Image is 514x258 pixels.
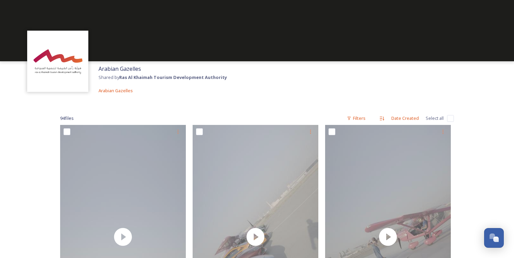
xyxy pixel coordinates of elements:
[31,34,85,88] img: Logo_RAKTDA_RGB-01.png
[388,112,422,125] div: Date Created
[484,228,504,248] button: Open Chat
[60,115,74,122] span: 94 file s
[426,115,444,122] span: Select all
[99,65,141,72] span: Arabian Gazelles
[99,74,227,80] span: Shared by
[99,86,133,95] a: Arabian Gazelles
[99,87,133,94] span: Arabian Gazelles
[119,74,227,80] strong: Ras Al Khaimah Tourism Development Authority
[343,112,369,125] div: Filters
